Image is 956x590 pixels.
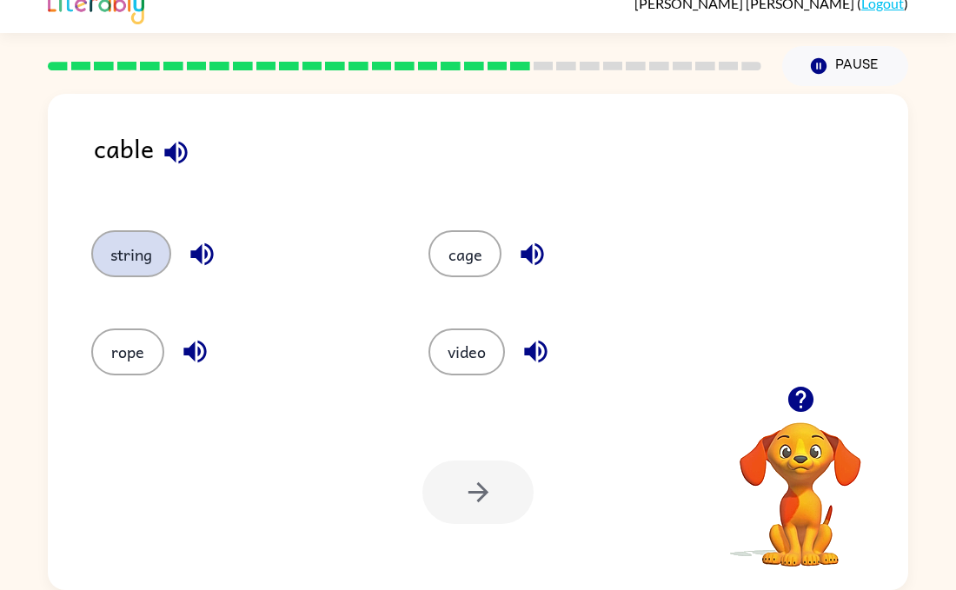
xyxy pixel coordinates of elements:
[94,129,908,196] div: cable
[428,230,501,277] button: cage
[428,328,505,375] button: video
[782,46,908,86] button: Pause
[91,230,171,277] button: string
[91,328,164,375] button: rope
[714,395,887,569] video: Your browser must support playing .mp4 files to use Literably. Please try using another browser.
